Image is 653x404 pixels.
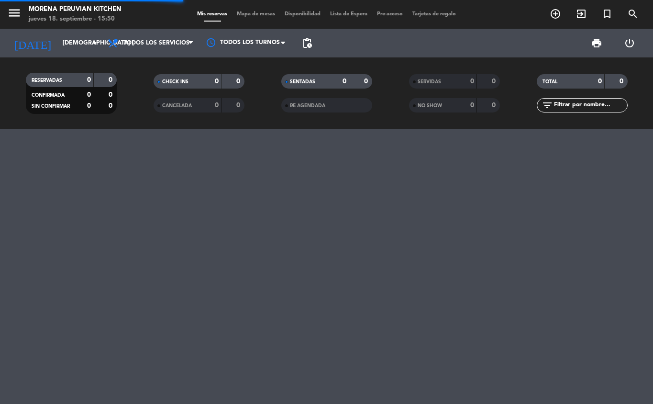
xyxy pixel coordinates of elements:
span: NO SHOW [418,103,442,108]
strong: 0 [620,78,625,85]
strong: 0 [109,102,114,109]
span: RE AGENDADA [290,103,325,108]
i: turned_in_not [601,8,613,20]
i: exit_to_app [576,8,587,20]
strong: 0 [109,77,114,83]
strong: 0 [492,102,498,109]
strong: 0 [236,78,242,85]
i: power_settings_new [624,37,635,49]
strong: 0 [364,78,370,85]
i: search [627,8,639,20]
button: menu [7,6,22,23]
strong: 0 [343,78,346,85]
strong: 0 [470,78,474,85]
strong: 0 [598,78,602,85]
strong: 0 [87,102,91,109]
div: jueves 18. septiembre - 15:50 [29,14,122,24]
span: SERVIDAS [418,79,441,84]
span: Lista de Espera [325,11,372,17]
span: pending_actions [301,37,313,49]
span: Disponibilidad [280,11,325,17]
span: Todos los servicios [123,40,189,46]
span: SENTADAS [290,79,315,84]
div: LOG OUT [613,29,646,57]
span: Mapa de mesas [232,11,280,17]
strong: 0 [109,91,114,98]
i: filter_list [542,100,553,111]
input: Filtrar por nombre... [553,100,627,111]
span: print [591,37,602,49]
span: CONFIRMADA [32,93,65,98]
span: SIN CONFIRMAR [32,104,70,109]
strong: 0 [215,78,219,85]
span: Pre-acceso [372,11,408,17]
span: Tarjetas de regalo [408,11,461,17]
strong: 0 [492,78,498,85]
span: RESERVADAS [32,78,62,83]
strong: 0 [87,77,91,83]
div: Morena Peruvian Kitchen [29,5,122,14]
i: add_circle_outline [550,8,561,20]
strong: 0 [470,102,474,109]
strong: 0 [215,102,219,109]
i: arrow_drop_down [89,37,100,49]
span: TOTAL [542,79,557,84]
span: Mis reservas [192,11,232,17]
span: CHECK INS [162,79,188,84]
i: [DATE] [7,33,58,54]
span: CANCELADA [162,103,192,108]
strong: 0 [87,91,91,98]
i: menu [7,6,22,20]
strong: 0 [236,102,242,109]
